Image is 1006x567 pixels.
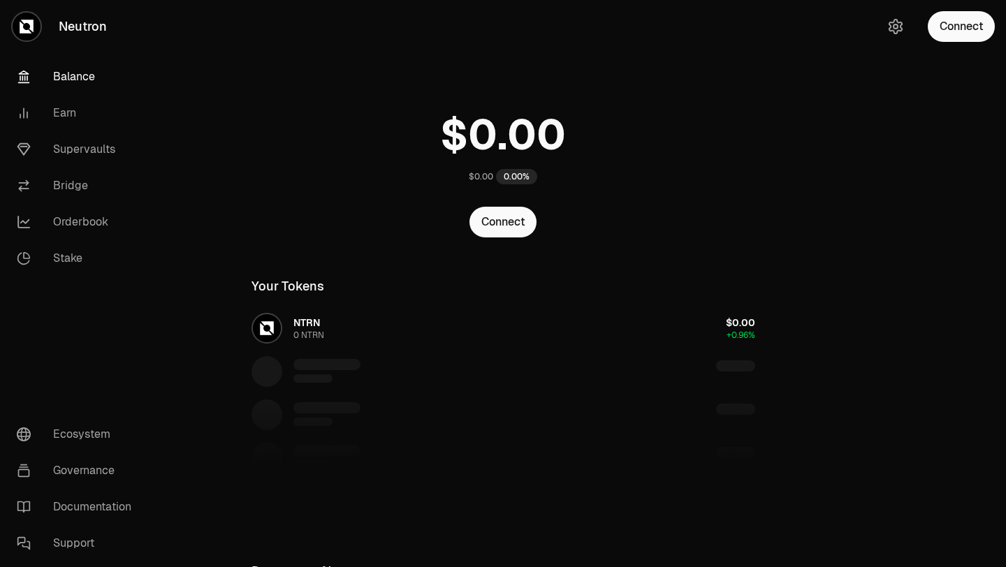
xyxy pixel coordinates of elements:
button: Connect [469,207,537,237]
a: Balance [6,59,151,95]
a: Support [6,525,151,561]
a: Stake [6,240,151,277]
div: $0.00 [469,171,493,182]
a: Ecosystem [6,416,151,452]
div: Your Tokens [251,277,324,296]
a: Orderbook [6,204,151,240]
a: Supervaults [6,131,151,168]
a: Bridge [6,168,151,204]
a: Governance [6,452,151,489]
a: Earn [6,95,151,131]
a: Documentation [6,489,151,525]
button: Connect [928,11,995,42]
div: 0.00% [496,169,537,184]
